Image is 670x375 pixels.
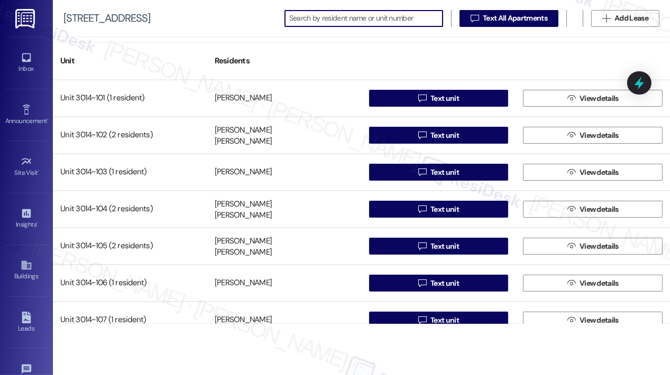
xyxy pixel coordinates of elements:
[36,219,38,227] span: •
[430,204,459,215] span: Text unit
[418,205,426,213] i: 
[15,9,37,29] img: ResiDesk Logo
[53,236,207,257] div: Unit 3014~105 (2 residents)
[523,127,663,144] button: View details
[483,13,547,24] span: Text All Apartments
[567,316,575,324] i: 
[215,199,272,210] div: [PERSON_NAME]
[289,11,443,26] input: Search by resident name or unit number
[215,136,272,147] div: [PERSON_NAME]
[369,275,509,292] button: Text unit
[418,316,426,324] i: 
[5,308,48,337] a: Leads
[418,279,426,287] i: 
[63,13,150,24] div: [STREET_ADDRESS]
[5,49,48,77] a: Inbox
[567,279,575,287] i: 
[215,93,272,104] div: [PERSON_NAME]
[602,14,610,23] i: 
[523,201,663,218] button: View details
[215,125,272,136] div: [PERSON_NAME]
[53,48,207,74] div: Unit
[215,278,272,289] div: [PERSON_NAME]
[580,93,619,104] span: View details
[215,247,272,258] div: [PERSON_NAME]
[53,125,207,146] div: Unit 3014~102 (2 residents)
[580,241,619,252] span: View details
[523,312,663,329] button: View details
[38,167,40,175] span: •
[430,167,459,178] span: Text unit
[567,168,575,176] i: 
[215,210,272,221] div: [PERSON_NAME]
[53,273,207,294] div: Unit 3014~106 (1 resident)
[460,10,558,27] button: Text All Apartments
[430,241,459,252] span: Text unit
[580,167,619,178] span: View details
[369,127,509,144] button: Text unit
[567,94,575,102] i: 
[567,242,575,250] i: 
[567,131,575,139] i: 
[369,312,509,329] button: Text unit
[430,278,459,289] span: Text unit
[580,204,619,215] span: View details
[5,153,48,181] a: Site Visit •
[369,164,509,181] button: Text unit
[614,13,648,24] span: Add Lease
[523,90,663,107] button: View details
[580,315,619,326] span: View details
[53,88,207,109] div: Unit 3014~101 (1 resident)
[418,168,426,176] i: 
[5,256,48,285] a: Buildings
[47,116,49,123] span: •
[591,10,659,27] button: Add Lease
[5,204,48,233] a: Insights •
[215,315,272,326] div: [PERSON_NAME]
[215,167,272,178] div: [PERSON_NAME]
[580,278,619,289] span: View details
[430,130,459,141] span: Text unit
[471,14,479,23] i: 
[207,48,362,74] div: Residents
[53,310,207,331] div: Unit 3014~107 (1 resident)
[53,199,207,220] div: Unit 3014~104 (2 residents)
[418,131,426,139] i: 
[418,94,426,102] i: 
[369,201,509,218] button: Text unit
[523,238,663,255] button: View details
[369,90,509,107] button: Text unit
[523,275,663,292] button: View details
[567,205,575,213] i: 
[369,238,509,255] button: Text unit
[523,164,663,181] button: View details
[430,315,459,326] span: Text unit
[418,242,426,250] i: 
[53,162,207,183] div: Unit 3014~103 (1 resident)
[580,130,619,141] span: View details
[430,93,459,104] span: Text unit
[215,236,272,247] div: [PERSON_NAME]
